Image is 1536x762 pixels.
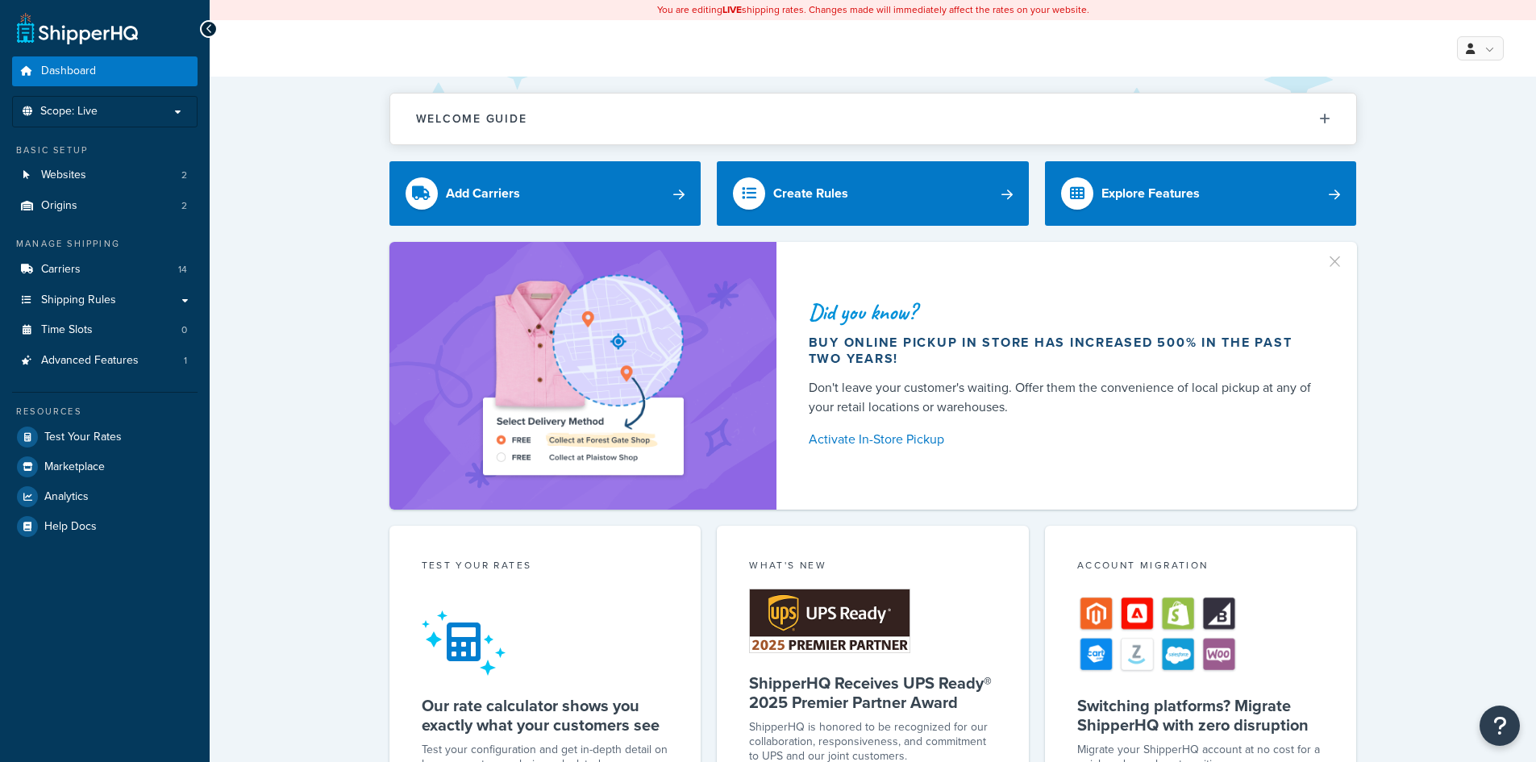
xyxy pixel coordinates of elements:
[416,113,527,125] h2: Welcome Guide
[809,301,1318,323] div: Did you know?
[1077,558,1325,577] div: Account Migration
[12,346,198,376] li: Advanced Features
[749,558,997,577] div: What's New
[41,294,116,307] span: Shipping Rules
[44,431,122,444] span: Test Your Rates
[12,191,198,221] a: Origins2
[390,94,1356,144] button: Welcome Guide
[809,335,1318,367] div: Buy online pickup in store has increased 500% in the past two years!
[12,255,198,285] li: Carriers
[12,346,198,376] a: Advanced Features1
[44,490,89,504] span: Analytics
[12,405,198,418] div: Resources
[12,191,198,221] li: Origins
[41,263,81,277] span: Carriers
[12,285,198,315] a: Shipping Rules
[12,144,198,157] div: Basic Setup
[422,558,669,577] div: Test your rates
[1077,696,1325,735] h5: Switching platforms? Migrate ShipperHQ with zero disruption
[722,2,742,17] b: LIVE
[178,263,187,277] span: 14
[446,182,520,205] div: Add Carriers
[184,354,187,368] span: 1
[181,169,187,182] span: 2
[12,160,198,190] a: Websites2
[389,161,701,226] a: Add Carriers
[809,428,1318,451] a: Activate In-Store Pickup
[12,160,198,190] li: Websites
[44,520,97,534] span: Help Docs
[41,354,139,368] span: Advanced Features
[717,161,1029,226] a: Create Rules
[41,323,93,337] span: Time Slots
[809,378,1318,417] div: Don't leave your customer's waiting. Offer them the convenience of local pickup at any of your re...
[1101,182,1200,205] div: Explore Features
[437,266,729,485] img: ad-shirt-map-b0359fc47e01cab431d101c4b569394f6a03f54285957d908178d52f29eb9668.png
[12,452,198,481] a: Marketplace
[1045,161,1357,226] a: Explore Features
[12,56,198,86] a: Dashboard
[12,315,198,345] a: Time Slots0
[41,65,96,78] span: Dashboard
[749,673,997,712] h5: ShipperHQ Receives UPS Ready® 2025 Premier Partner Award
[1480,706,1520,746] button: Open Resource Center
[12,482,198,511] a: Analytics
[773,182,848,205] div: Create Rules
[40,105,98,119] span: Scope: Live
[12,237,198,251] div: Manage Shipping
[12,512,198,541] a: Help Docs
[44,460,105,474] span: Marketplace
[422,696,669,735] h5: Our rate calculator shows you exactly what your customers see
[41,199,77,213] span: Origins
[12,255,198,285] a: Carriers14
[41,169,86,182] span: Websites
[12,423,198,452] a: Test Your Rates
[181,199,187,213] span: 2
[181,323,187,337] span: 0
[12,315,198,345] li: Time Slots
